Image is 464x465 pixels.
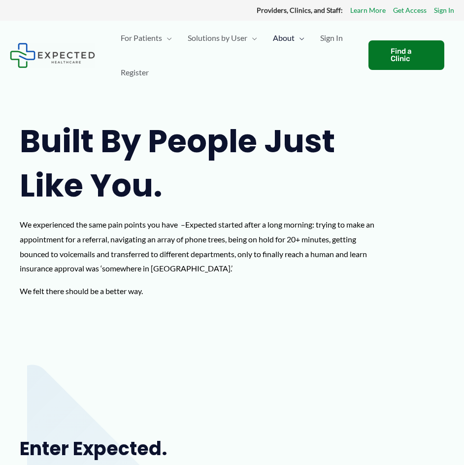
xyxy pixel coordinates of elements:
[121,55,149,90] span: Register
[247,21,257,55] span: Menu Toggle
[10,43,95,68] img: Expected Healthcare Logo - side, dark font, small
[180,21,265,55] a: Solutions by UserMenu Toggle
[20,284,385,299] p: We felt there should be a better way.
[320,21,343,55] span: Sign In
[434,4,454,17] a: Sign In
[113,55,157,90] a: Register
[162,21,172,55] span: Menu Toggle
[368,40,444,70] a: Find a Clinic
[257,6,343,14] strong: Providers, Clinics, and Staff:
[113,21,180,55] a: For PatientsMenu Toggle
[113,21,359,90] nav: Primary Site Navigation
[20,220,374,273] span: Expected started after a long morning: trying to make an appointment for a referral, navigating a...
[265,21,312,55] a: AboutMenu Toggle
[312,21,351,55] a: Sign In
[295,21,304,55] span: Menu Toggle
[121,21,162,55] span: For Patients
[393,4,427,17] a: Get Access
[20,119,385,207] h1: Built by people just like you.
[273,21,295,55] span: About
[188,21,247,55] span: Solutions by User
[20,217,385,276] p: We experienced the same pain points you have –
[350,4,386,17] a: Learn More
[20,436,413,461] h2: Enter Expected.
